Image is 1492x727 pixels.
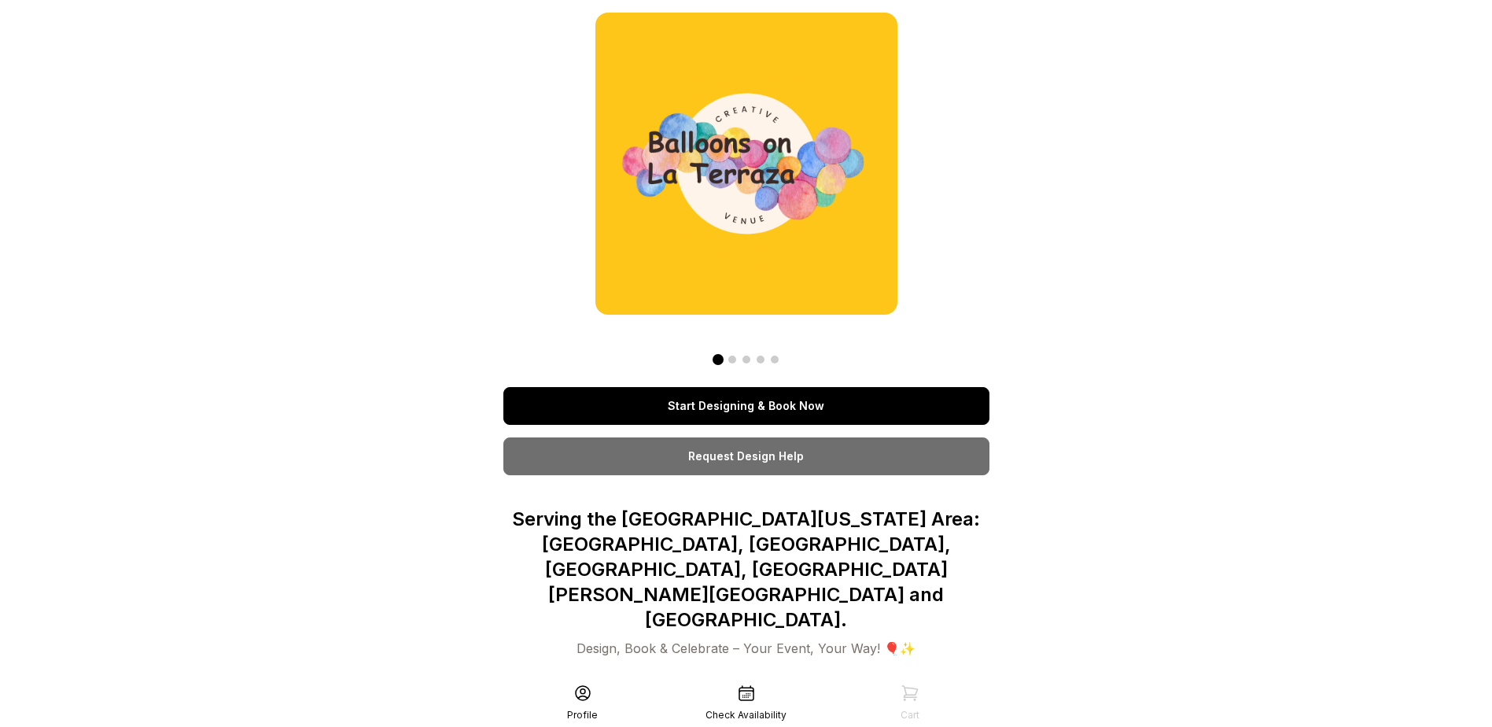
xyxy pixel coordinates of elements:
div: Cart [901,709,919,721]
a: Request Design Help [503,437,989,475]
div: Check Availability [705,709,787,721]
p: Serving the [GEOGRAPHIC_DATA][US_STATE] Area: [GEOGRAPHIC_DATA], [GEOGRAPHIC_DATA], [GEOGRAPHIC_D... [503,507,989,633]
div: Profile [567,709,598,721]
a: Start Designing & Book Now [503,387,989,425]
